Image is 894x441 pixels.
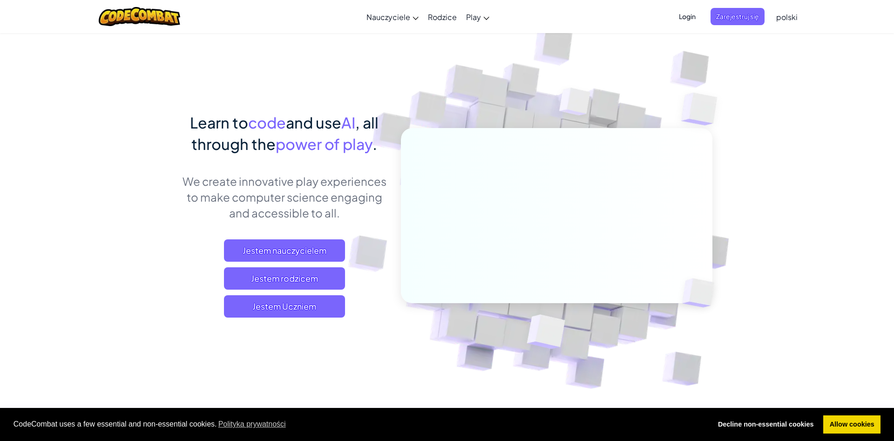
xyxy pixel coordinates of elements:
span: AI [341,113,355,132]
span: and use [286,113,341,132]
span: polski [776,12,798,22]
img: Overlap cubes [542,69,609,139]
a: deny cookies [711,415,820,434]
span: Nauczyciele [366,12,410,22]
p: We create innovative play experiences to make computer science engaging and accessible to all. [182,173,387,221]
a: allow cookies [823,415,880,434]
span: power of play [276,135,372,153]
a: Jestem rodzicem [224,267,345,290]
a: Jestem nauczycielem [224,239,345,262]
button: Zarejestruj się [711,8,765,25]
span: Play [466,12,481,22]
a: Play [461,4,494,29]
img: Overlap cubes [667,259,737,327]
img: Overlap cubes [504,295,588,372]
img: Overlap cubes [663,70,743,149]
button: Login [673,8,701,25]
span: code [248,113,286,132]
span: . [372,135,377,153]
button: Jestem Uczniem [224,295,345,318]
a: polski [772,4,802,29]
img: CodeCombat logo [99,7,180,26]
span: CodeCombat uses a few essential and non-essential cookies. [14,417,704,431]
a: Nauczyciele [362,4,423,29]
a: learn more about cookies [217,417,287,431]
span: Learn to [190,113,248,132]
a: Rodzice [423,4,461,29]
